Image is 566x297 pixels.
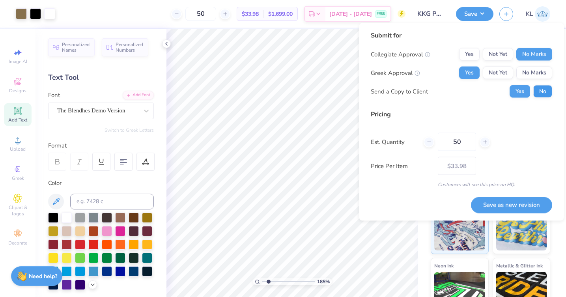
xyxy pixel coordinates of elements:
[471,197,552,213] button: Save as new revision
[516,48,552,61] button: No Marks
[438,133,476,151] input: – –
[434,211,485,250] img: Standard
[371,137,418,146] label: Est. Quantity
[526,6,550,22] a: KL
[434,262,454,270] span: Neon Ink
[10,146,26,152] span: Upload
[371,181,552,188] div: Customers will see this price on HQ.
[48,179,154,188] div: Color
[371,31,552,40] div: Submit for
[535,6,550,22] img: Katelyn Lizano
[48,141,155,150] div: Format
[8,117,27,123] span: Add Text
[185,7,216,21] input: – –
[371,50,430,59] div: Collegiate Approval
[317,278,330,285] span: 185 %
[12,175,24,181] span: Greek
[483,67,513,79] button: Not Yet
[9,88,26,94] span: Designs
[8,240,27,246] span: Decorate
[371,87,428,96] div: Send a Copy to Client
[371,161,432,170] label: Price Per Item
[516,67,552,79] button: No Marks
[9,58,27,65] span: Image AI
[459,48,480,61] button: Yes
[268,10,293,18] span: $1,699.00
[123,91,154,100] div: Add Font
[510,85,530,98] button: Yes
[48,72,154,83] div: Text Tool
[533,85,552,98] button: No
[456,7,493,21] button: Save
[62,42,90,53] span: Personalized Names
[411,6,450,22] input: Untitled Design
[242,10,259,18] span: $33.98
[4,204,32,217] span: Clipart & logos
[29,273,57,280] strong: Need help?
[329,10,372,18] span: [DATE] - [DATE]
[105,127,154,133] button: Switch to Greek Letters
[496,211,547,250] img: Puff Ink
[526,9,533,19] span: KL
[496,262,543,270] span: Metallic & Glitter Ink
[377,11,385,17] span: FREE
[371,68,420,77] div: Greek Approval
[459,67,480,79] button: Yes
[48,91,60,100] label: Font
[70,194,154,209] input: e.g. 7428 c
[116,42,144,53] span: Personalized Numbers
[371,110,552,119] div: Pricing
[483,48,513,61] button: Not Yet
